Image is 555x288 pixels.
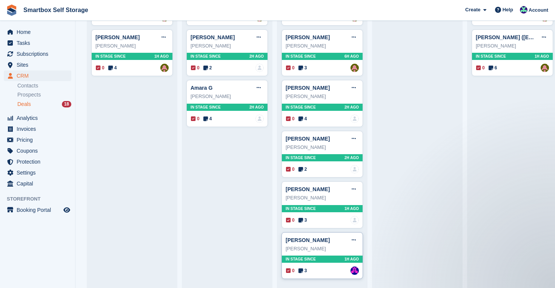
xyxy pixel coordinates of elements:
[255,64,264,72] a: deal-assignee-blank
[286,64,295,71] span: 0
[351,64,359,72] img: Alex Selenitsas
[17,100,71,108] a: Deals 18
[17,146,62,156] span: Coupons
[4,38,71,48] a: menu
[62,101,71,107] div: 18
[503,6,513,14] span: Help
[344,104,359,110] span: 2H AGO
[298,166,307,173] span: 2
[351,115,359,123] img: deal-assignee-blank
[286,115,295,122] span: 0
[191,115,200,122] span: 0
[344,54,359,59] span: 6H AGO
[96,64,105,71] span: 0
[344,256,359,262] span: 1H AGO
[286,85,330,91] a: [PERSON_NAME]
[17,178,62,189] span: Capital
[255,115,264,123] a: deal-assignee-blank
[6,5,17,16] img: stora-icon-8386f47178a22dfd0bd8f6a31ec36ba5ce8667c1dd55bd0f319d3a0aa187defe.svg
[95,54,126,59] span: In stage since
[351,216,359,224] img: deal-assignee-blank
[298,64,307,71] span: 3
[344,155,359,161] span: 2H AGO
[4,167,71,178] a: menu
[203,115,212,122] span: 4
[62,205,71,214] a: Preview store
[17,38,62,48] span: Tasks
[191,104,221,110] span: In stage since
[17,27,62,37] span: Home
[298,267,307,274] span: 3
[286,245,359,253] div: [PERSON_NAME]
[4,27,71,37] a: menu
[17,91,71,99] a: Prospects
[191,85,212,91] a: Amara G
[535,54,549,59] span: 1H AGO
[286,34,330,40] a: [PERSON_NAME]
[17,113,62,123] span: Analytics
[191,64,200,71] span: 0
[476,54,506,59] span: In stage since
[95,42,169,50] div: [PERSON_NAME]
[4,146,71,156] a: menu
[4,156,71,167] a: menu
[17,70,62,81] span: CRM
[160,64,169,72] a: Alex Selenitsas
[4,60,71,70] a: menu
[298,217,307,224] span: 3
[286,186,330,192] a: [PERSON_NAME]
[7,195,75,203] span: Storefront
[4,70,71,81] a: menu
[286,104,316,110] span: In stage since
[286,256,316,262] span: In stage since
[541,64,549,72] img: Alex Selenitsas
[108,64,117,71] span: 4
[17,60,62,70] span: Sites
[17,156,62,167] span: Protection
[351,267,359,275] img: Sam Austin
[286,144,359,151] div: [PERSON_NAME]
[351,165,359,173] img: deal-assignee-blank
[286,206,316,211] span: In stage since
[286,194,359,202] div: [PERSON_NAME]
[298,115,307,122] span: 4
[4,178,71,189] a: menu
[286,237,330,243] a: [PERSON_NAME]
[4,205,71,215] a: menu
[286,54,316,59] span: In stage since
[286,267,295,274] span: 0
[191,34,235,40] a: [PERSON_NAME]
[17,101,31,108] span: Deals
[529,6,548,14] span: Account
[4,124,71,134] a: menu
[17,135,62,145] span: Pricing
[4,135,71,145] a: menu
[95,34,140,40] a: [PERSON_NAME]
[191,93,264,100] div: [PERSON_NAME]
[191,42,264,50] div: [PERSON_NAME]
[249,104,264,110] span: 2H AGO
[476,42,549,50] div: [PERSON_NAME]
[17,49,62,59] span: Subscriptions
[249,54,264,59] span: 2H AGO
[476,64,485,71] span: 0
[203,64,212,71] span: 2
[286,217,295,224] span: 0
[17,124,62,134] span: Invoices
[17,82,71,89] a: Contacts
[520,6,527,14] img: Roger Canham
[17,167,62,178] span: Settings
[4,113,71,123] a: menu
[465,6,480,14] span: Create
[286,155,316,161] span: In stage since
[154,54,169,59] span: 1H AGO
[17,91,41,98] span: Prospects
